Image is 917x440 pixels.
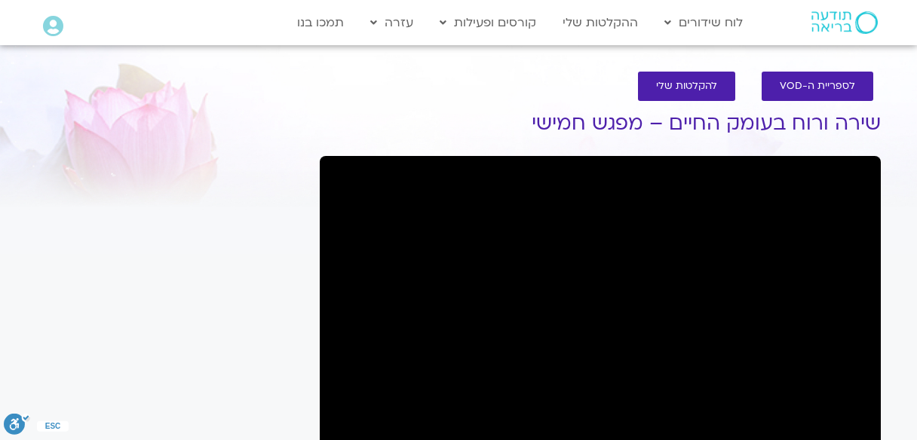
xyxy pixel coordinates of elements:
a: לוח שידורים [657,8,750,37]
a: ההקלטות שלי [555,8,646,37]
a: תמכו בנו [290,8,351,37]
span: לספריית ה-VOD [780,81,855,92]
span: להקלטות שלי [656,81,717,92]
a: קורסים ופעילות [432,8,544,37]
a: עזרה [363,8,421,37]
a: לספריית ה-VOD [762,72,873,101]
img: תודעה בריאה [811,11,878,34]
h1: שירה ורוח בעומק החיים – מפגש חמישי [320,112,881,135]
a: להקלטות שלי [638,72,735,101]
